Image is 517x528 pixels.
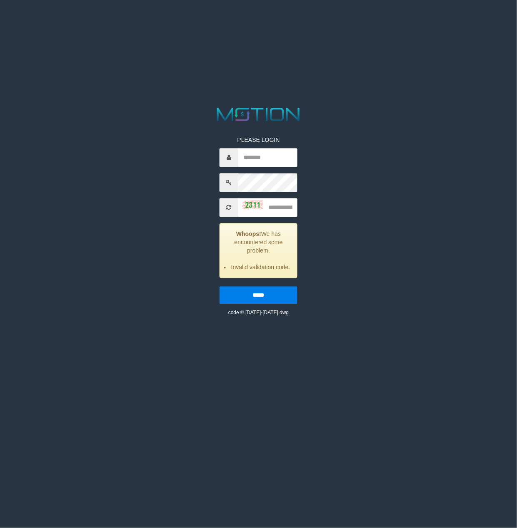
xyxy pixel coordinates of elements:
strong: Whoops! [236,231,261,237]
small: code © [DATE]-[DATE] dwg [228,310,289,315]
li: Invalid validation code. [230,263,291,271]
img: captcha [242,201,263,209]
p: PLEASE LOGIN [220,136,297,144]
div: We has encountered some problem. [220,223,297,278]
img: MOTION_logo.png [213,105,304,123]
